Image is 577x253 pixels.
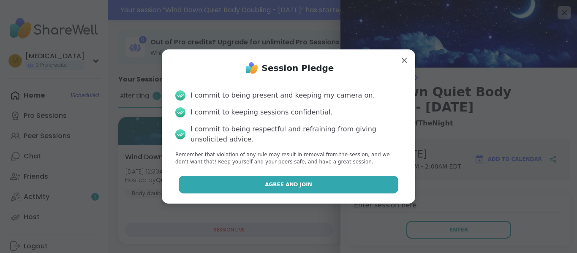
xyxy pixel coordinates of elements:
[175,151,402,166] p: Remember that violation of any rule may result in removal from the session, and we don’t want tha...
[191,107,333,117] div: I commit to keeping sessions confidential.
[265,181,312,188] span: Agree and Join
[262,62,334,74] h1: Session Pledge
[191,90,375,101] div: I commit to being present and keeping my camera on.
[191,124,402,144] div: I commit to being respectful and refraining from giving unsolicited advice.
[243,60,260,76] img: ShareWell Logo
[179,176,399,193] button: Agree and Join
